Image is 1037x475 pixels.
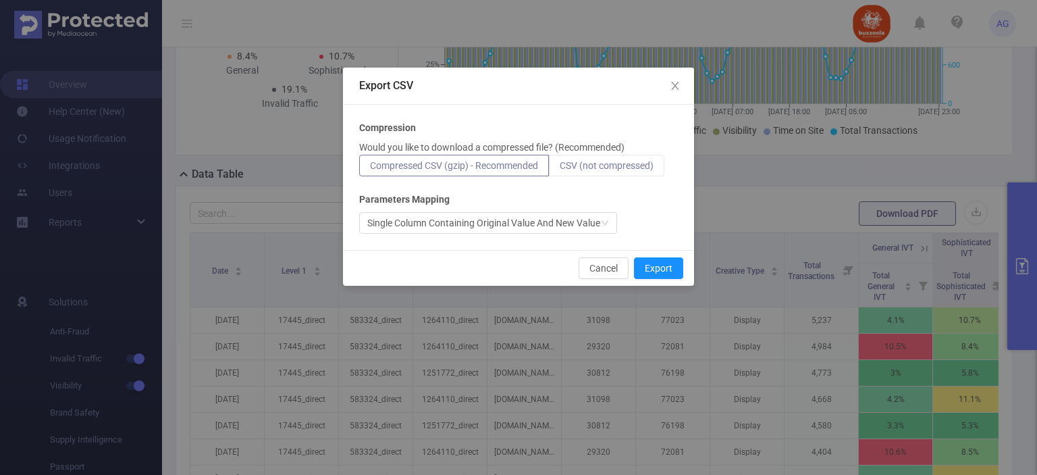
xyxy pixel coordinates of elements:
span: CSV (not compressed) [560,160,654,171]
b: Parameters Mapping [359,193,450,207]
b: Compression [359,121,416,135]
p: Would you like to download a compressed file? (Recommended) [359,141,624,155]
i: icon: down [601,219,609,228]
span: Compressed CSV (gzip) - Recommended [370,160,538,171]
div: Export CSV [359,78,678,93]
button: Close [656,68,694,105]
button: Export [634,257,683,279]
i: icon: close [670,80,681,91]
div: Single Column Containing Original Value And New Value [367,213,600,233]
button: Cancel [579,257,629,279]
